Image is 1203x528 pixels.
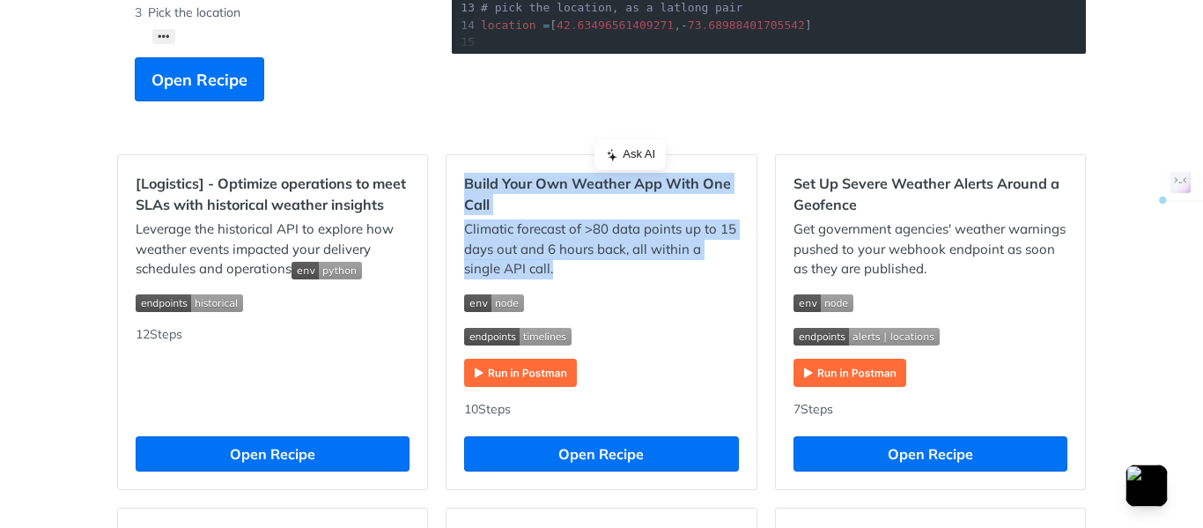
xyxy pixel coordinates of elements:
[136,173,410,215] h2: [Logistics] - Optimize operations to meet SLAs with historical weather insights
[136,219,410,279] p: Leverage the historical API to explore how weather events impacted your delivery schedules and op...
[793,363,906,380] a: Expand image
[464,173,738,215] h2: Build Your Own Weather App With One Call
[464,294,524,312] img: env
[793,400,1067,419] div: 7 Steps
[793,328,940,346] img: endpoint
[793,173,1067,215] h2: Set Up Severe Weather Alerts Around a Geofence
[793,325,1067,346] span: Expand image
[464,363,577,380] a: Expand image
[464,436,738,472] button: Open Recipe
[464,325,738,346] span: Expand image
[136,294,243,312] img: endpoint
[152,29,175,44] button: •••
[464,359,577,387] img: Run in Postman
[464,400,738,419] div: 10 Steps
[793,219,1067,279] p: Get government agencies' weather warnings pushed to your webhook endpoint as soon as they are pub...
[292,262,362,279] img: env
[136,293,410,313] span: Expand image
[135,1,417,25] li: Pick the location
[464,328,572,346] img: endpoint
[136,325,410,419] div: 12 Steps
[793,359,906,387] img: Run in Postman
[793,436,1067,472] button: Open Recipe
[793,294,853,312] img: env
[151,68,247,92] span: Open Recipe
[292,260,362,277] span: Expand image
[136,436,410,472] button: Open Recipe
[464,219,738,279] p: Climatic forecast of >80 data points up to 15 days out and 6 hours back, all within a single API ...
[464,293,738,313] span: Expand image
[793,293,1067,313] span: Expand image
[135,57,264,101] button: Open Recipe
